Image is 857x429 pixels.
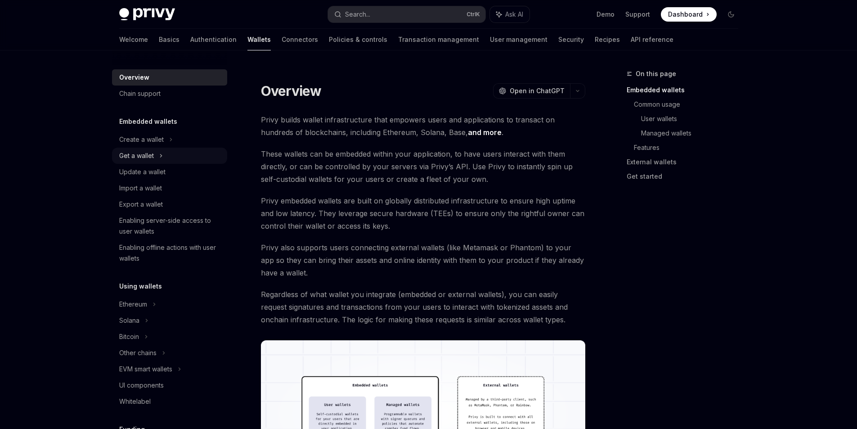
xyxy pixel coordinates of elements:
[261,288,585,326] span: Regardless of what wallet you integrate (embedded or external wallets), you can easily request si...
[119,72,149,83] div: Overview
[112,377,227,393] a: UI components
[119,150,154,161] div: Get a wallet
[668,10,703,19] span: Dashboard
[597,10,615,19] a: Demo
[119,281,162,292] h5: Using wallets
[558,29,584,50] a: Security
[119,183,162,194] div: Import a wallet
[119,116,177,127] h5: Embedded wallets
[112,212,227,239] a: Enabling server-side access to user wallets
[490,29,547,50] a: User management
[641,126,745,140] a: Managed wallets
[627,155,745,169] a: External wallets
[119,167,166,177] div: Update a wallet
[112,86,227,102] a: Chain support
[112,393,227,410] a: Whitelabel
[119,215,222,237] div: Enabling server-side access to user wallets
[493,83,570,99] button: Open in ChatGPT
[119,29,148,50] a: Welcome
[112,180,227,196] a: Import a wallet
[119,8,175,21] img: dark logo
[261,241,585,279] span: Privy also supports users connecting external wallets (like Metamask or Phantom) to your app so t...
[247,29,271,50] a: Wallets
[112,164,227,180] a: Update a wallet
[119,199,163,210] div: Export a wallet
[634,140,745,155] a: Features
[636,68,676,79] span: On this page
[119,242,222,264] div: Enabling offline actions with user wallets
[261,83,322,99] h1: Overview
[159,29,179,50] a: Basics
[345,9,370,20] div: Search...
[510,86,565,95] span: Open in ChatGPT
[119,331,139,342] div: Bitcoin
[661,7,717,22] a: Dashboard
[119,299,147,310] div: Ethereum
[505,10,523,19] span: Ask AI
[119,380,164,391] div: UI components
[724,7,738,22] button: Toggle dark mode
[119,364,172,375] div: EVM smart wallets
[634,97,745,112] a: Common usage
[467,11,480,18] span: Ctrl K
[112,239,227,266] a: Enabling offline actions with user wallets
[625,10,650,19] a: Support
[282,29,318,50] a: Connectors
[328,6,485,23] button: Search...CtrlK
[641,112,745,126] a: User wallets
[490,6,529,23] button: Ask AI
[261,113,585,139] span: Privy builds wallet infrastructure that empowers users and applications to transact on hundreds o...
[112,69,227,86] a: Overview
[468,128,502,137] a: and more
[261,194,585,232] span: Privy embedded wallets are built on globally distributed infrastructure to ensure high uptime and...
[119,88,161,99] div: Chain support
[631,29,673,50] a: API reference
[119,348,157,358] div: Other chains
[119,315,139,326] div: Solana
[119,134,164,145] div: Create a wallet
[595,29,620,50] a: Recipes
[261,148,585,185] span: These wallets can be embedded within your application, to have users interact with them directly,...
[329,29,387,50] a: Policies & controls
[190,29,237,50] a: Authentication
[627,169,745,184] a: Get started
[119,396,151,407] div: Whitelabel
[112,196,227,212] a: Export a wallet
[627,83,745,97] a: Embedded wallets
[398,29,479,50] a: Transaction management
